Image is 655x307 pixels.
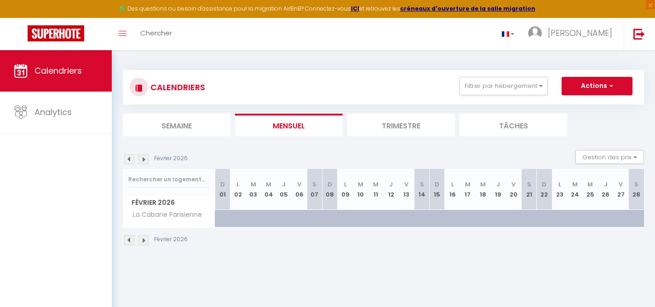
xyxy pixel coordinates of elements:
th: 12 [384,169,399,210]
a: Chercher [133,18,179,50]
th: 01 [215,169,230,210]
abbr: L [344,180,347,189]
abbr: V [297,180,301,189]
li: Trimestre [347,114,455,136]
th: 10 [353,169,368,210]
abbr: L [451,180,454,189]
abbr: M [358,180,363,189]
th: 05 [276,169,292,210]
abbr: D [542,180,546,189]
abbr: V [619,180,623,189]
span: La Cabane Parisienne [125,210,204,220]
th: 03 [246,169,261,210]
a: ... [PERSON_NAME] [521,18,624,50]
abbr: S [312,180,316,189]
input: Rechercher un logement... [128,171,210,188]
li: Mensuel [235,114,343,136]
li: Semaine [123,114,230,136]
span: Février 2026 [123,196,215,209]
p: Février 2026 [154,235,188,244]
abbr: M [572,180,578,189]
th: 16 [445,169,460,210]
button: Filtrer par hébergement [460,77,548,95]
li: Tâches [460,114,567,136]
span: Analytics [34,106,72,118]
abbr: M [465,180,471,189]
th: 08 [322,169,338,210]
img: Super Booking [28,25,84,41]
a: ICI [351,5,359,12]
button: Gestion des prix [575,150,644,164]
abbr: J [604,180,608,189]
th: 21 [521,169,536,210]
abbr: S [420,180,424,189]
span: Chercher [140,28,172,38]
th: 11 [368,169,383,210]
th: 15 [430,169,445,210]
abbr: L [558,180,561,189]
th: 28 [629,169,644,210]
abbr: S [527,180,531,189]
span: [PERSON_NAME] [548,27,612,39]
abbr: D [327,180,332,189]
abbr: M [480,180,486,189]
abbr: V [404,180,408,189]
abbr: V [511,180,516,189]
th: 04 [261,169,276,210]
span: Calendriers [34,65,82,76]
abbr: M [587,180,593,189]
img: ... [528,26,542,40]
th: 27 [613,169,628,210]
p: Février 2026 [154,154,188,163]
button: Ouvrir le widget de chat LiveChat [7,4,35,31]
button: Actions [562,77,632,95]
abbr: M [373,180,379,189]
abbr: M [251,180,256,189]
th: 23 [552,169,567,210]
abbr: L [236,180,239,189]
abbr: D [435,180,439,189]
th: 13 [399,169,414,210]
img: logout [633,28,645,40]
th: 09 [338,169,353,210]
abbr: M [266,180,271,189]
abbr: J [282,180,286,189]
abbr: D [220,180,225,189]
th: 25 [583,169,598,210]
th: 22 [537,169,552,210]
th: 02 [230,169,246,210]
th: 17 [460,169,475,210]
a: créneaux d'ouverture de la salle migration [400,5,535,12]
abbr: J [389,180,393,189]
th: 19 [491,169,506,210]
th: 14 [414,169,429,210]
th: 20 [506,169,521,210]
abbr: S [634,180,638,189]
th: 24 [567,169,582,210]
abbr: J [496,180,500,189]
h3: CALENDRIERS [148,77,205,98]
th: 07 [307,169,322,210]
th: 26 [598,169,613,210]
th: 06 [292,169,307,210]
th: 18 [476,169,491,210]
